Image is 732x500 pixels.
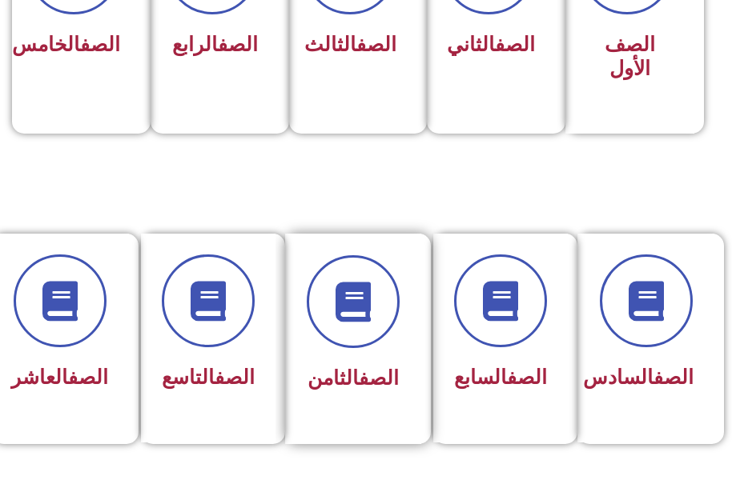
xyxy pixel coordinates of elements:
[218,33,258,56] a: الصف
[359,366,399,390] a: الصف
[12,33,120,56] span: الخامس
[308,366,399,390] span: الثامن
[68,366,108,389] a: الصف
[495,33,535,56] a: الصف
[654,366,694,389] a: الصف
[605,33,655,80] span: الصف الأول
[11,366,108,389] span: العاشر
[454,366,547,389] span: السابع
[215,366,255,389] a: الصف
[80,33,120,56] a: الصف
[162,366,255,389] span: التاسع
[447,33,535,56] span: الثاني
[583,366,694,389] span: السادس
[304,33,396,56] span: الثالث
[356,33,396,56] a: الصف
[507,366,547,389] a: الصف
[172,33,258,56] span: الرابع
